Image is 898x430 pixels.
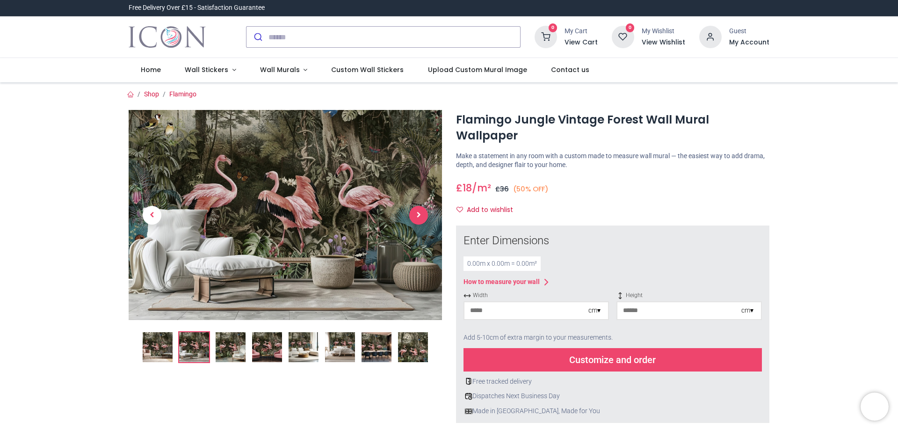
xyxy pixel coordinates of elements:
[428,65,527,74] span: Upload Custom Mural Image
[141,65,161,74] span: Home
[565,38,598,47] a: View Cart
[626,23,635,32] sup: 0
[129,110,442,320] img: WS-74116-02
[362,332,391,362] img: WS-74116-07
[463,392,762,401] div: Dispatches Next Business Day
[129,24,206,50] img: Icon Wall Stickers
[395,141,442,288] a: Next
[463,292,609,299] span: Width
[551,65,589,74] span: Contact us
[325,332,355,362] img: WS-74116-06
[398,332,428,362] img: WS-74116-08
[143,332,173,362] img: Flamingo Jungle Vintage Forest Wall Mural Wallpaper
[463,407,762,416] div: Made in [GEOGRAPHIC_DATA], Made for You
[513,184,549,194] small: (50% OFF)
[216,332,246,362] img: WS-74116-03
[573,3,769,13] iframe: Customer reviews powered by Trustpilot
[144,90,159,98] a: Shop
[252,332,282,362] img: WS-74116-04
[729,27,769,36] div: Guest
[616,292,762,299] span: Height
[456,202,521,218] button: Add to wishlistAdd to wishlist
[565,27,598,36] div: My Cart
[179,332,209,362] img: WS-74116-02
[129,3,265,13] div: Free Delivery Over £15 - Satisfaction Guarantee
[185,65,228,74] span: Wall Stickers
[456,181,472,195] span: £
[861,393,889,421] iframe: Brevo live chat
[463,377,762,386] div: Free tracked delivery
[463,256,541,271] div: 0.00 m x 0.00 m = 0.00 m²
[463,181,472,195] span: 18
[588,306,601,315] div: cm ▾
[463,328,762,348] div: Add 5-10cm of extra margin to your measurements.
[741,306,753,315] div: cm ▾
[246,27,268,47] button: Submit
[260,65,300,74] span: Wall Murals
[463,348,762,372] div: Customize and order
[289,332,319,362] img: WS-74116-05
[472,181,491,195] span: /m²
[463,277,540,287] div: How to measure your wall
[456,112,769,144] h1: Flamingo Jungle Vintage Forest Wall Mural Wallpaper
[729,38,769,47] a: My Account
[143,206,161,225] span: Previous
[129,141,175,288] a: Previous
[248,58,319,82] a: Wall Murals
[549,23,558,32] sup: 0
[173,58,248,82] a: Wall Stickers
[465,408,472,415] img: uk
[642,27,685,36] div: My Wishlist
[331,65,404,74] span: Custom Wall Stickers
[463,233,762,249] div: Enter Dimensions
[129,24,206,50] a: Logo of Icon Wall Stickers
[169,90,196,98] a: Flamingo
[500,184,509,194] span: 36
[535,33,557,40] a: 0
[642,38,685,47] a: View Wishlist
[456,206,463,213] i: Add to wishlist
[495,184,509,194] span: £
[456,152,769,170] p: Make a statement in any room with a custom made to measure wall mural — the easiest way to add dr...
[409,206,428,225] span: Next
[612,33,634,40] a: 0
